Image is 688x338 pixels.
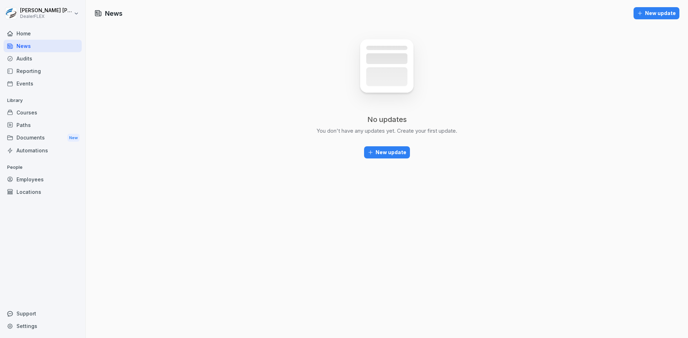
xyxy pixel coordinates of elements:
[4,40,82,52] a: News
[4,106,82,119] a: Courses
[4,119,82,131] a: Paths
[4,27,82,40] a: Home
[4,307,82,320] div: Support
[20,14,72,19] p: DealerFLEX
[4,77,82,90] a: Events
[4,320,82,332] a: Settings
[4,65,82,77] a: Reporting
[4,52,82,65] a: Audits
[637,9,676,17] div: New update
[344,29,430,115] img: news_empty.svg
[634,7,679,19] button: New update
[4,186,82,198] a: Locations
[368,148,406,156] div: New update
[4,95,82,106] p: Library
[367,115,407,124] p: No updates
[4,173,82,186] a: Employees
[4,131,82,144] a: DocumentsNew
[4,144,82,157] a: Automations
[105,9,123,18] h1: News
[316,127,457,135] p: You don't have any updates yet. Create your first update.
[20,8,72,14] p: [PERSON_NAME] [PERSON_NAME]
[4,162,82,173] p: People
[364,146,410,158] button: New update
[4,131,82,144] div: Documents
[67,134,80,142] div: New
